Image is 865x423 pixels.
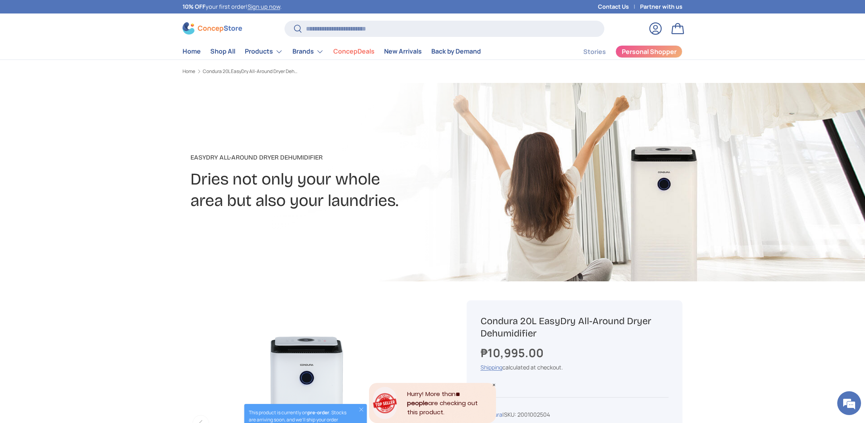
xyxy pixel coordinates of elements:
div: Close [492,383,496,387]
a: Products [245,44,283,60]
div: calculated at checkout. [481,363,669,371]
a: Brands [292,44,324,60]
p: your first order! . [183,2,282,11]
a: ConcepDeals [333,44,375,59]
span: | [502,411,550,418]
strong: ₱10,995.00 [481,345,546,361]
a: Home [183,44,201,59]
a: Sign up now [248,3,280,10]
span: 2001002504 [517,411,550,418]
summary: Products [240,44,288,60]
a: Partner with us [640,2,682,11]
a: Shop All [210,44,235,59]
a: New Arrivals [384,44,422,59]
nav: Primary [183,44,481,60]
h2: Dries not only your whole area but also your laundries. [190,169,495,211]
nav: Breadcrumbs [183,68,448,75]
a: Back by Demand [431,44,481,59]
summary: Brands [288,44,329,60]
nav: Secondary [564,44,682,60]
a: Home [183,69,195,74]
a: Shipping [481,363,502,371]
a: Contact Us [598,2,640,11]
strong: pre-order [308,409,329,416]
p: EasyDry All-Around Dryer Dehumidifier [190,153,495,162]
a: Personal Shopper [615,45,682,58]
img: ConcepStore [183,22,242,35]
h1: Condura 20L EasyDry All-Around Dryer Dehumidifier [481,315,669,340]
span: Personal Shopper [622,48,677,55]
a: Stories [583,44,606,60]
a: Condura 20L EasyDry All-Around Dryer Dehumidifier [203,69,298,74]
strong: 10% OFF [183,3,206,10]
span: SKU: [504,411,516,418]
